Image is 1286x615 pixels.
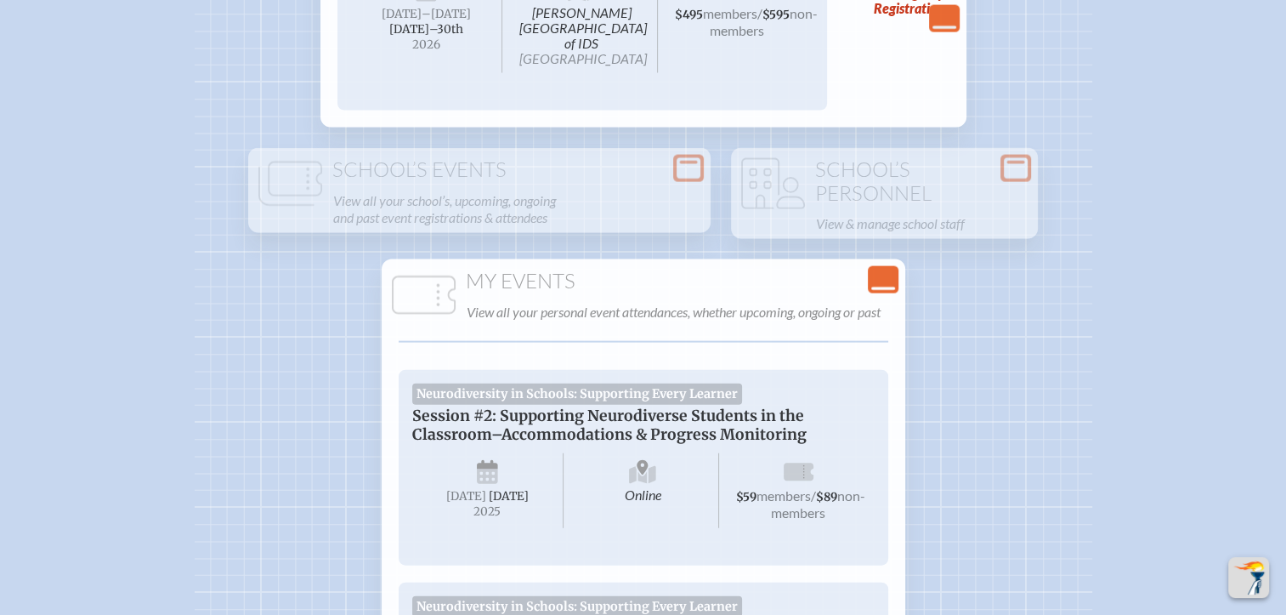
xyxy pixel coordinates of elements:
h1: My Events [388,270,898,293]
h1: School’s Personnel [738,158,1031,205]
span: Session #2: Supporting Neurodiverse Students in the Classroom–Accommodations & Progress Monitoring [412,407,807,444]
span: members [703,5,757,21]
span: Online [567,453,719,528]
span: $495 [675,8,703,22]
span: 2026 [365,38,489,51]
span: non-members [771,487,865,521]
span: [DATE] [446,489,486,504]
span: –[DATE] [422,7,471,21]
span: 2025 [426,505,550,518]
span: Neurodiversity in Schools: Supporting Every Learner [412,384,743,404]
p: View all your personal event attendances, whether upcoming, ongoing or past [467,300,895,324]
span: non-members [710,5,818,38]
span: [DATE]–⁠30th [389,22,463,37]
span: [DATE] [489,489,529,504]
img: To the top [1232,561,1266,595]
span: [GEOGRAPHIC_DATA] [519,50,647,66]
span: $59 [736,490,756,504]
span: $595 [762,8,790,22]
span: [DATE] [382,7,422,21]
span: / [757,5,762,21]
p: View & manage school staff [816,212,1028,236]
button: Scroll Top [1228,557,1269,598]
p: View all your school’s, upcoming, ongoing and past event registrations & attendees [333,189,700,230]
h1: School’s Events [255,158,704,182]
span: members [756,487,811,504]
span: $89 [816,490,837,504]
span: / [811,487,816,504]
